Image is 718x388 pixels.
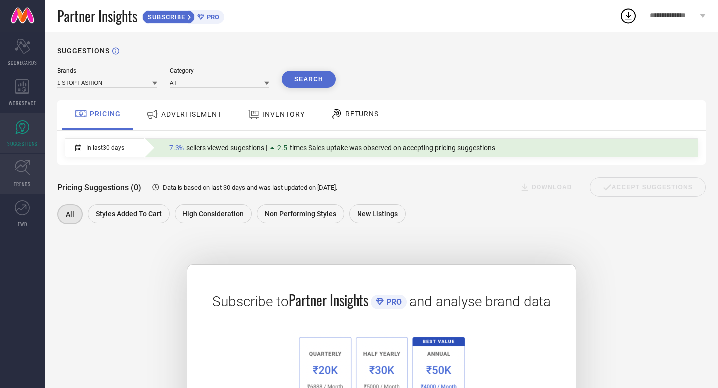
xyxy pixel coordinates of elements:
[169,144,184,152] span: 7.3%
[204,13,219,21] span: PRO
[164,141,500,154] div: Percentage of sellers who have viewed suggestions for the current Insight Type
[8,59,37,66] span: SCORECARDS
[345,110,379,118] span: RETURNS
[265,210,336,218] span: Non Performing Styles
[161,110,222,118] span: ADVERTISEMENT
[357,210,398,218] span: New Listings
[66,210,74,218] span: All
[186,144,267,152] span: sellers viewed sugestions |
[163,184,337,191] span: Data is based on last 30 days and was last updated on [DATE] .
[57,47,110,55] h1: SUGGESTIONS
[290,144,495,152] span: times Sales uptake was observed on accepting pricing suggestions
[170,67,269,74] div: Category
[86,144,124,151] span: In last 30 days
[409,293,551,310] span: and analyse brand data
[289,290,368,310] span: Partner Insights
[142,8,224,24] a: SUBSCRIBEPRO
[384,297,402,307] span: PRO
[282,71,336,88] button: Search
[277,144,287,152] span: 2.5
[212,293,289,310] span: Subscribe to
[9,99,36,107] span: WORKSPACE
[57,67,157,74] div: Brands
[590,177,706,197] div: Accept Suggestions
[57,183,141,192] span: Pricing Suggestions (0)
[14,180,31,188] span: TRENDS
[7,140,38,147] span: SUGGESTIONS
[143,13,188,21] span: SUBSCRIBE
[18,220,27,228] span: FWD
[96,210,162,218] span: Styles Added To Cart
[619,7,637,25] div: Open download list
[90,110,121,118] span: PRICING
[57,6,137,26] span: Partner Insights
[262,110,305,118] span: INVENTORY
[182,210,244,218] span: High Consideration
